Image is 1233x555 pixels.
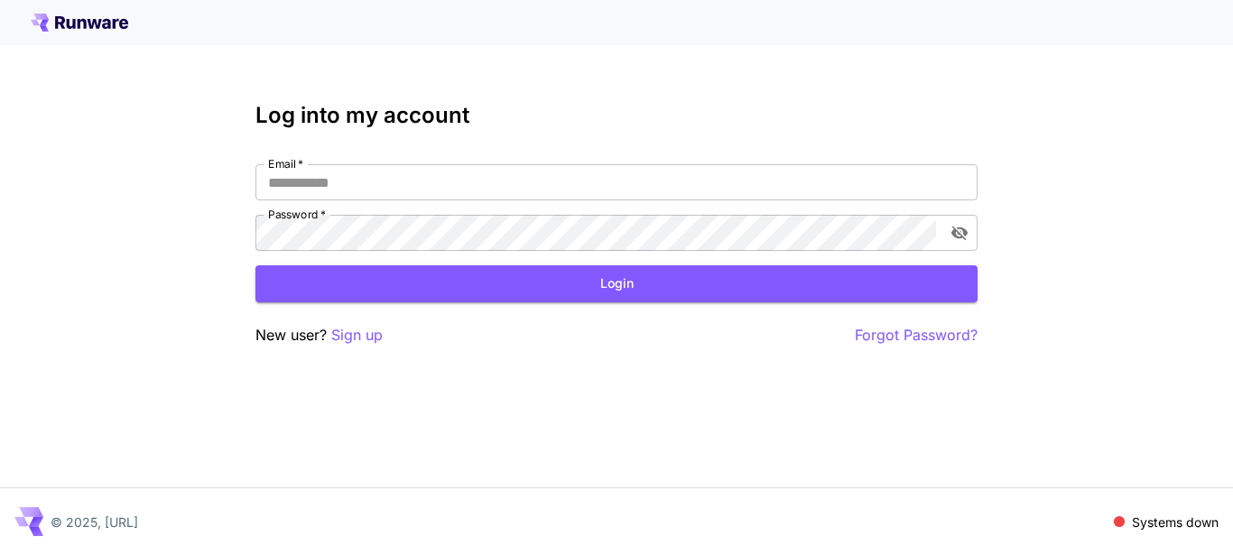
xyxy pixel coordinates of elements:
[255,265,978,302] button: Login
[268,207,326,222] label: Password
[331,324,383,347] button: Sign up
[943,217,976,249] button: toggle password visibility
[1132,513,1219,532] p: Systems down
[268,156,303,171] label: Email
[255,324,383,347] p: New user?
[255,103,978,128] h3: Log into my account
[51,513,138,532] p: © 2025, [URL]
[855,324,978,347] button: Forgot Password?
